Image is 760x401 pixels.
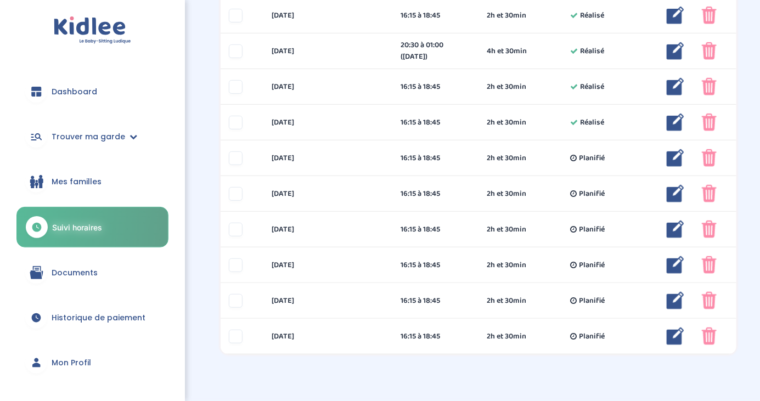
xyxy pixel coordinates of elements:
div: 16:15 à 18:45 [401,10,470,21]
span: 2h et 30min [487,259,526,271]
img: poubelle_rose.png [702,7,717,24]
span: Planifié [579,224,605,235]
a: Dashboard [16,72,168,111]
span: Mon Profil [52,357,91,369]
span: Réalisé [581,117,605,128]
span: Réalisé [581,46,605,57]
div: 16:15 à 18:45 [401,224,470,235]
a: Mes familles [16,162,168,201]
div: [DATE] [263,81,392,93]
span: 2h et 30min [487,188,526,200]
a: Historique de paiement [16,298,168,337]
img: modifier_bleu.png [667,292,684,309]
span: Documents [52,267,98,279]
span: Planifié [579,295,605,307]
a: Documents [16,253,168,292]
img: poubelle_rose.png [702,149,717,167]
img: modifier_bleu.png [667,78,684,95]
span: 2h et 30min [487,331,526,342]
span: Planifié [579,153,605,164]
div: [DATE] [263,10,392,21]
span: 2h et 30min [487,10,526,21]
div: 20:30 à 01:00 ([DATE]) [401,39,470,63]
div: [DATE] [263,331,392,342]
img: logo.svg [54,16,131,44]
span: Dashboard [52,86,97,98]
div: [DATE] [263,259,392,271]
img: modifier_bleu.png [667,185,684,202]
img: modifier_bleu.png [667,256,684,274]
div: [DATE] [263,153,392,164]
span: Réalisé [581,81,605,93]
img: modifier_bleu.png [667,42,684,60]
img: modifier_bleu.png [667,327,684,345]
span: Suivi horaires [52,222,102,233]
a: Trouver ma garde [16,117,168,156]
div: 16:15 à 18:45 [401,331,470,342]
div: 16:15 à 18:45 [401,81,470,93]
span: Mes familles [52,176,102,188]
div: 16:15 à 18:45 [401,295,470,307]
img: modifier_bleu.png [667,7,684,24]
span: 2h et 30min [487,295,526,307]
span: Trouver ma garde [52,131,125,143]
div: 16:15 à 18:45 [401,117,470,128]
div: [DATE] [263,117,392,128]
div: [DATE] [263,188,392,200]
span: Planifié [579,188,605,200]
img: poubelle_rose.png [702,221,717,238]
img: poubelle_rose.png [702,185,717,202]
img: poubelle_rose.png [702,114,717,131]
div: 16:15 à 18:45 [401,259,470,271]
img: modifier_bleu.png [667,149,684,167]
span: Réalisé [581,10,605,21]
span: 2h et 30min [487,81,526,93]
span: 2h et 30min [487,224,526,235]
div: [DATE] [263,295,392,307]
a: Suivi horaires [16,207,168,247]
span: 2h et 30min [487,117,526,128]
img: modifier_bleu.png [667,114,684,131]
img: poubelle_rose.png [702,292,717,309]
img: poubelle_rose.png [702,78,717,95]
img: poubelle_rose.png [702,327,717,345]
span: 4h et 30min [487,46,527,57]
span: 2h et 30min [487,153,526,164]
div: 16:15 à 18:45 [401,153,470,164]
span: Planifié [579,259,605,271]
div: [DATE] [263,224,392,235]
a: Mon Profil [16,343,168,382]
div: 16:15 à 18:45 [401,188,470,200]
img: poubelle_rose.png [702,256,717,274]
span: Planifié [579,331,605,342]
div: [DATE] [263,46,392,57]
img: modifier_bleu.png [667,221,684,238]
img: poubelle_rose.png [702,42,717,60]
span: Historique de paiement [52,312,145,324]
